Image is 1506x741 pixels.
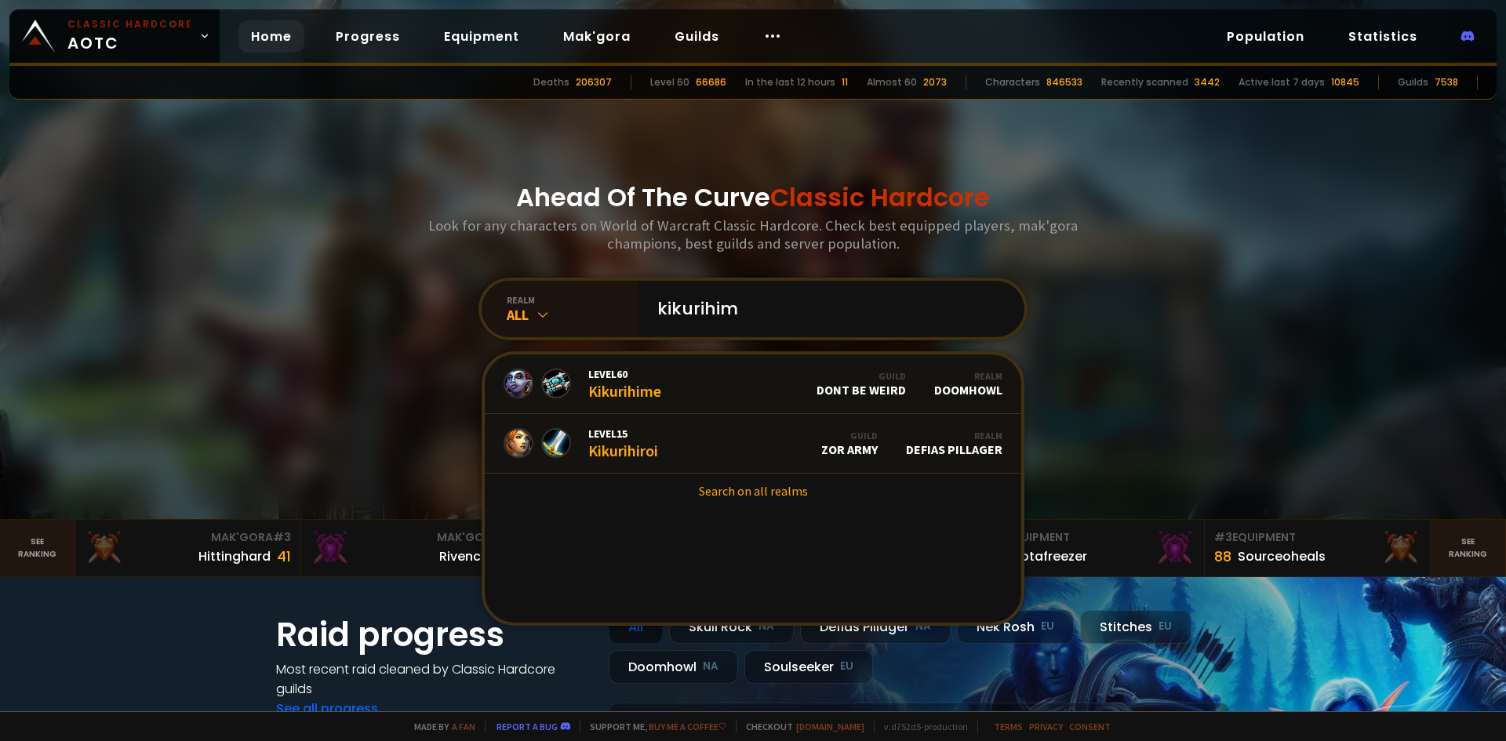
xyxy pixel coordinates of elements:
[1159,619,1172,634] small: EU
[1012,547,1087,566] div: Notafreezer
[1431,520,1506,576] a: Seeranking
[669,610,794,644] div: Skull Rock
[1069,721,1111,732] a: Consent
[588,427,658,441] span: Level 15
[874,721,968,732] span: v. d752d5 - production
[1046,75,1082,89] div: 846533
[758,619,774,634] small: NA
[650,75,689,89] div: Level 60
[842,75,848,89] div: 11
[736,721,864,732] span: Checkout
[1195,75,1220,89] div: 3442
[1214,546,1231,567] div: 88
[1214,529,1421,546] div: Equipment
[906,430,1002,441] div: Realm
[988,529,1195,546] div: Equipment
[957,610,1074,644] div: Nek'Rosh
[507,306,638,324] div: All
[276,699,378,717] a: See all progress
[75,520,301,576] a: Mak'Gora#3Hittinghard41
[1435,75,1458,89] div: 7538
[485,474,1021,508] a: Search on all realms
[800,610,951,644] div: Defias Pillager
[1041,619,1054,634] small: EU
[323,20,413,53] a: Progress
[198,547,271,566] div: Hittinghard
[703,659,718,674] small: NA
[9,9,220,63] a: Classic HardcoreAOTC
[485,354,1021,414] a: Level60KikurihimeGuildDont Be WeirdRealmDoomhowl
[452,721,475,732] a: a fan
[1398,75,1428,89] div: Guilds
[696,75,726,89] div: 66686
[516,179,990,216] h1: Ahead Of The Curve
[277,546,291,567] div: 41
[840,659,853,674] small: EU
[985,75,1040,89] div: Characters
[744,650,873,684] div: Soulseeker
[796,721,864,732] a: [DOMAIN_NAME]
[934,370,1002,398] div: Doomhowl
[422,216,1084,252] h3: Look for any characters on World of Warcraft Classic Hardcore. Check best equipped players, mak'g...
[439,547,489,566] div: Rivench
[821,430,878,441] div: Guild
[648,281,1006,337] input: Search a character...
[649,721,726,732] a: Buy me a coffee
[238,20,304,53] a: Home
[1205,520,1431,576] a: #3Equipment88Sourceoheals
[821,430,878,457] div: Zor Army
[934,370,1002,382] div: Realm
[507,294,638,306] div: realm
[533,75,569,89] div: Deaths
[273,529,291,545] span: # 3
[1080,610,1191,644] div: Stitches
[276,659,590,699] h4: Most recent raid cleaned by Classic Hardcore guilds
[662,20,732,53] a: Guilds
[276,610,590,659] h1: Raid progress
[1214,529,1232,545] span: # 3
[67,17,193,55] span: AOTC
[915,619,931,634] small: NA
[576,75,612,89] div: 206307
[817,370,906,382] div: Guild
[1239,75,1325,89] div: Active last 7 days
[431,20,532,53] a: Equipment
[485,414,1021,474] a: Level15KikurihiroiGuildZor ArmyRealmDefias Pillager
[497,721,558,732] a: Report a bug
[906,430,1002,457] div: Defias Pillager
[301,520,527,576] a: Mak'Gora#2Rivench100
[1238,547,1326,566] div: Sourceoheals
[85,529,291,546] div: Mak'Gora
[1214,20,1317,53] a: Population
[994,721,1023,732] a: Terms
[745,75,835,89] div: In the last 12 hours
[405,721,475,732] span: Made by
[609,610,663,644] div: All
[588,367,661,381] span: Level 60
[1101,75,1188,89] div: Recently scanned
[588,367,661,401] div: Kikurihime
[609,650,738,684] div: Doomhowl
[1336,20,1430,53] a: Statistics
[817,370,906,398] div: Dont Be Weird
[588,427,658,460] div: Kikurihiroi
[67,17,193,31] small: Classic Hardcore
[551,20,643,53] a: Mak'gora
[923,75,947,89] div: 2073
[311,529,517,546] div: Mak'Gora
[867,75,917,89] div: Almost 60
[1331,75,1359,89] div: 10845
[770,180,990,215] span: Classic Hardcore
[580,721,726,732] span: Support me,
[979,520,1205,576] a: #2Equipment88Notafreezer
[1029,721,1063,732] a: Privacy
